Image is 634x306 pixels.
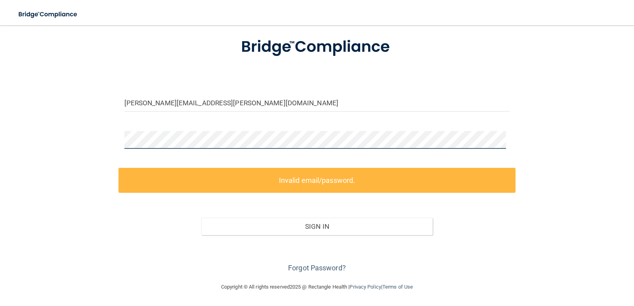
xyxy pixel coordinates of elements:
[12,6,85,23] img: bridge_compliance_login_screen.278c3ca4.svg
[201,218,433,235] button: Sign In
[124,94,510,112] input: Email
[172,274,462,300] div: Copyright © All rights reserved 2025 @ Rectangle Health | |
[118,168,516,193] label: Invalid email/password.
[382,284,413,290] a: Terms of Use
[288,264,346,272] a: Forgot Password?
[349,284,381,290] a: Privacy Policy
[225,27,409,68] img: bridge_compliance_login_screen.278c3ca4.svg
